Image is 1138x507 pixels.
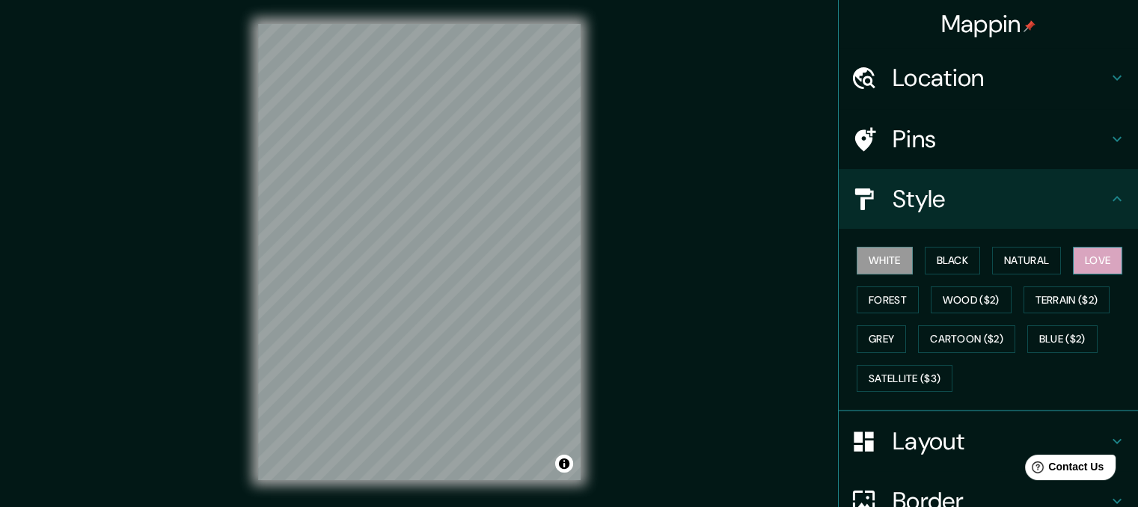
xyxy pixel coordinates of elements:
[941,9,1036,39] h4: Mappin
[918,325,1015,353] button: Cartoon ($2)
[893,63,1108,93] h4: Location
[857,286,919,314] button: Forest
[857,325,906,353] button: Grey
[893,124,1108,154] h4: Pins
[925,247,981,274] button: Black
[893,184,1108,214] h4: Style
[1024,286,1110,314] button: Terrain ($2)
[893,426,1108,456] h4: Layout
[839,109,1138,169] div: Pins
[839,48,1138,108] div: Location
[258,24,581,480] canvas: Map
[1073,247,1122,274] button: Love
[992,247,1061,274] button: Natural
[857,365,952,393] button: Satellite ($3)
[857,247,913,274] button: White
[1005,449,1122,491] iframe: Help widget launcher
[839,411,1138,471] div: Layout
[1027,325,1098,353] button: Blue ($2)
[839,169,1138,229] div: Style
[1024,20,1035,32] img: pin-icon.png
[931,286,1012,314] button: Wood ($2)
[555,455,573,473] button: Toggle attribution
